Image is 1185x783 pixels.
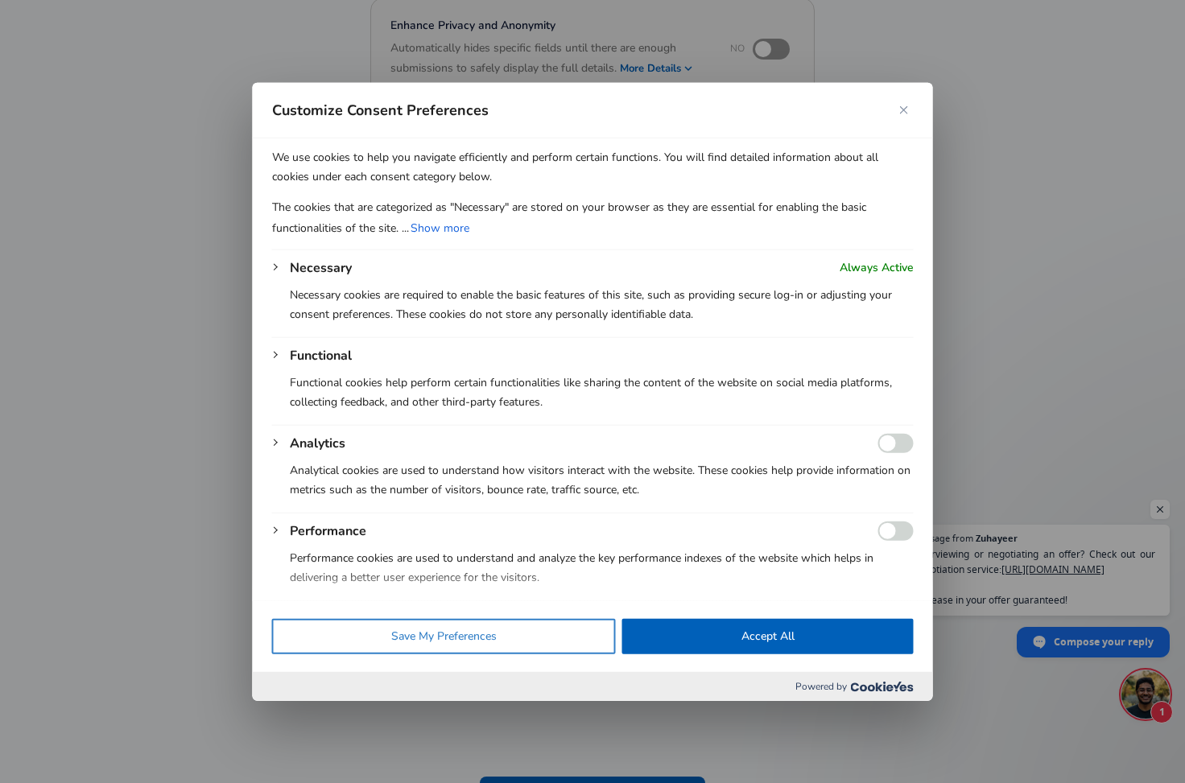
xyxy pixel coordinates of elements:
input: Enable Performance [878,521,914,540]
input: Enable Analytics [878,433,914,452]
p: Performance cookies are used to understand and analyze the key performance indexes of the website... [290,548,914,587]
img: Cookieyes logo [851,681,914,691]
button: Necessary [290,258,352,277]
div: Powered by [253,672,933,701]
span: Always Active [840,258,914,277]
button: Show more [409,216,471,239]
span: Customize Consent Preferences [272,100,489,119]
button: Analytics [290,433,345,452]
p: We use cookies to help you navigate efficiently and perform certain functions. You will find deta... [272,147,914,186]
button: Close [894,100,914,119]
p: The cookies that are categorized as "Necessary" are stored on your browser as they are essential ... [272,197,914,239]
p: Functional cookies help perform certain functionalities like sharing the content of the website o... [290,373,914,411]
img: Close [900,105,908,113]
button: Performance [290,521,366,540]
p: Necessary cookies are required to enable the basic features of this site, such as providing secur... [290,285,914,324]
button: Accept All [622,619,914,654]
button: Save My Preferences [272,619,616,654]
button: Functional [290,345,352,365]
p: Analytical cookies are used to understand how visitors interact with the website. These cookies h... [290,460,914,499]
div: Customize Consent Preferences [253,82,933,701]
